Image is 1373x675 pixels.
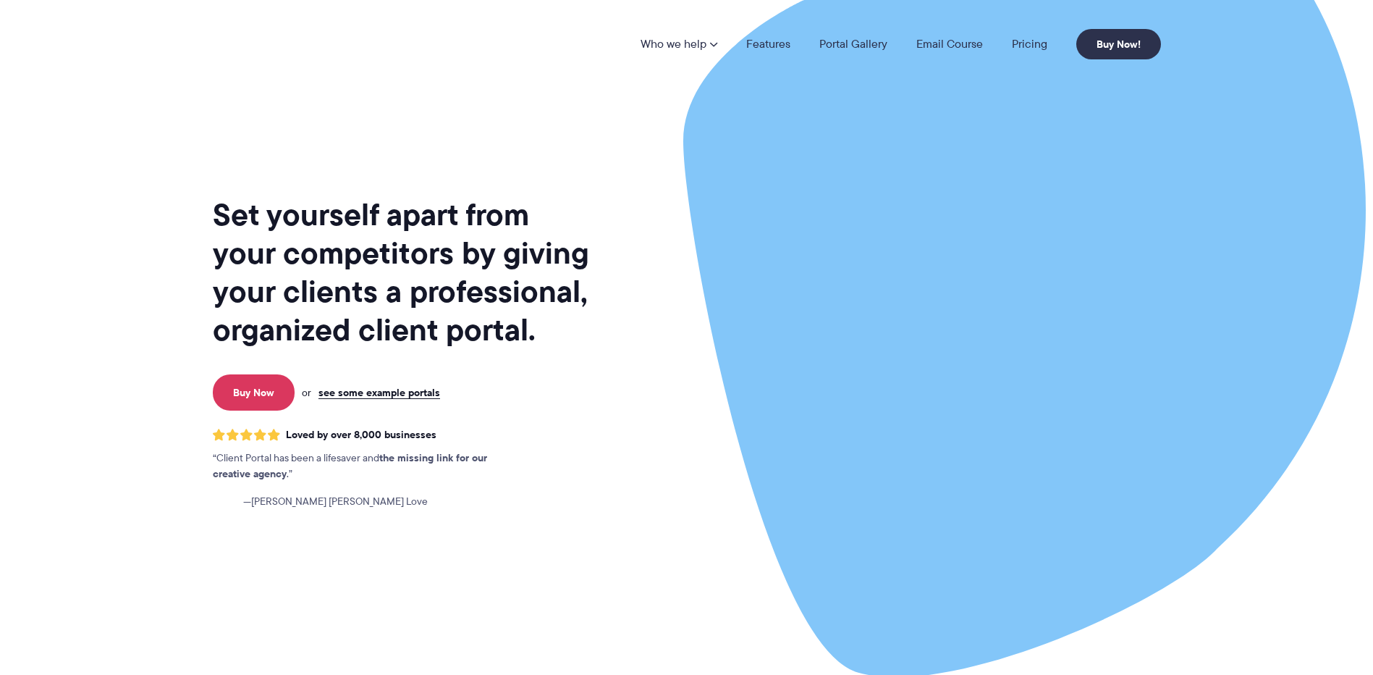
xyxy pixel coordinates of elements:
[213,450,517,482] p: Client Portal has been a lifesaver and .
[641,38,717,50] a: Who we help
[213,374,295,411] a: Buy Now
[1076,29,1161,59] a: Buy Now!
[819,38,887,50] a: Portal Gallery
[213,196,592,349] h1: Set yourself apart from your competitors by giving your clients a professional, organized client ...
[318,386,440,399] a: see some example portals
[746,38,790,50] a: Features
[302,386,311,399] span: or
[916,38,983,50] a: Email Course
[243,494,428,510] span: [PERSON_NAME] [PERSON_NAME] Love
[286,429,436,441] span: Loved by over 8,000 businesses
[1012,38,1047,50] a: Pricing
[213,450,487,482] strong: the missing link for our creative agency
